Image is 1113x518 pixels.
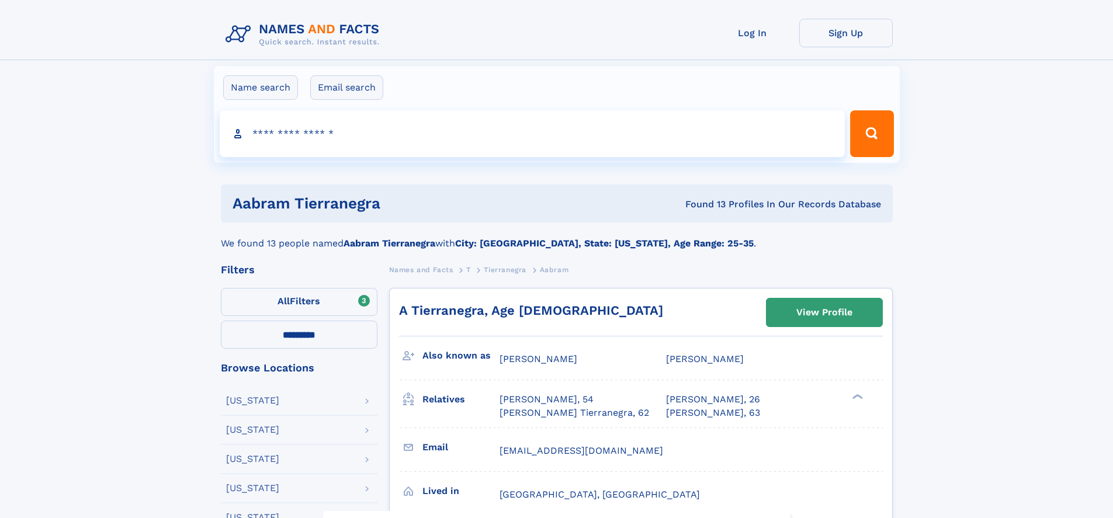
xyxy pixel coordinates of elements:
[221,223,893,251] div: We found 13 people named with .
[221,265,377,275] div: Filters
[706,19,799,47] a: Log In
[850,110,893,157] button: Search Button
[466,266,471,274] span: T
[500,406,649,419] a: [PERSON_NAME] Tierranegra, 62
[466,262,471,277] a: T
[344,238,435,249] b: Aabram Tierranegra
[422,437,500,457] h3: Email
[233,196,533,211] h1: Aabram Tierranegra
[484,266,526,274] span: Tierranegra
[422,390,500,409] h3: Relatives
[310,75,383,100] label: Email search
[533,198,881,211] div: Found 13 Profiles In Our Records Database
[221,19,389,50] img: Logo Names and Facts
[796,299,852,326] div: View Profile
[220,110,845,157] input: search input
[799,19,893,47] a: Sign Up
[484,262,526,277] a: Tierranegra
[500,393,594,406] a: [PERSON_NAME], 54
[226,484,279,493] div: [US_STATE]
[500,489,700,500] span: [GEOGRAPHIC_DATA], [GEOGRAPHIC_DATA]
[226,425,279,434] div: [US_STATE]
[850,393,864,401] div: ❯
[221,363,377,373] div: Browse Locations
[221,288,377,316] label: Filters
[278,295,290,307] span: All
[422,481,500,501] h3: Lived in
[455,238,754,249] b: City: [GEOGRAPHIC_DATA], State: [US_STATE], Age Range: 25-35
[666,406,760,419] a: [PERSON_NAME], 63
[223,75,298,100] label: Name search
[422,346,500,366] h3: Also known as
[500,353,577,364] span: [PERSON_NAME]
[540,266,569,274] span: Aabram
[666,353,744,364] span: [PERSON_NAME]
[767,298,882,326] a: View Profile
[500,445,663,456] span: [EMAIL_ADDRESS][DOMAIN_NAME]
[389,262,453,277] a: Names and Facts
[226,396,279,405] div: [US_STATE]
[399,303,663,318] a: A Tierranegra, Age [DEMOGRAPHIC_DATA]
[666,393,760,406] a: [PERSON_NAME], 26
[226,454,279,464] div: [US_STATE]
